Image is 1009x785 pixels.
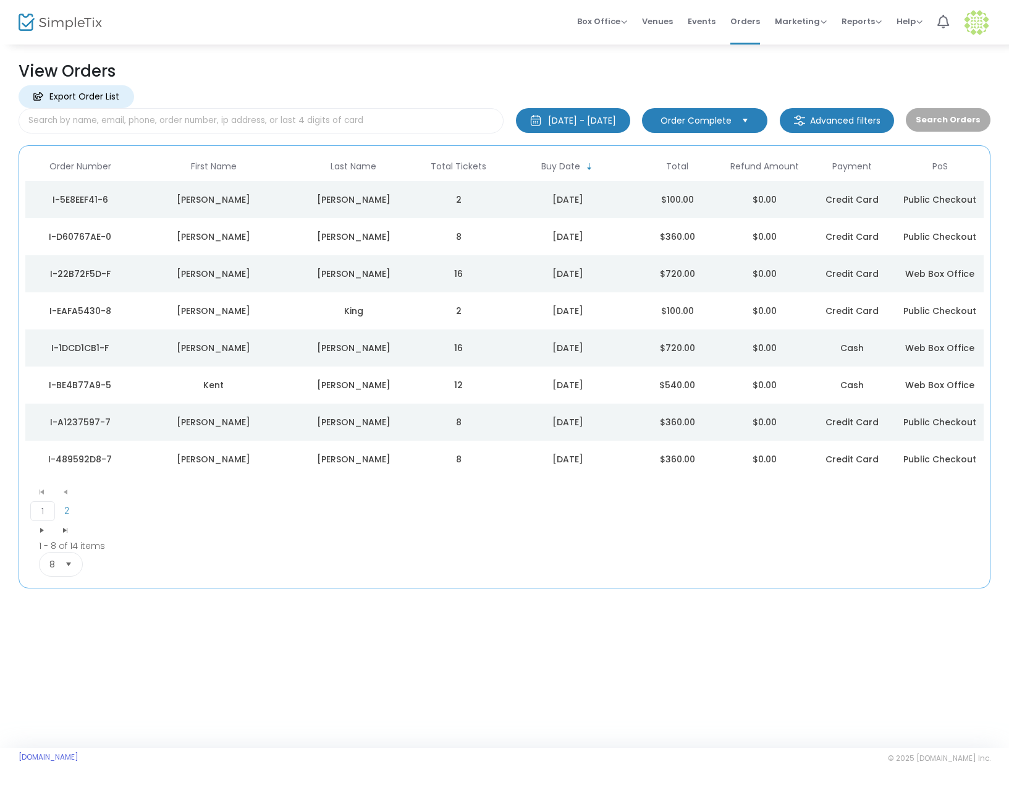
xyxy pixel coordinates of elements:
[903,453,976,465] span: Public Checkout
[661,114,732,127] span: Order Complete
[415,181,502,218] td: 2
[138,416,289,428] div: Tanis
[49,558,55,571] span: 8
[138,379,289,391] div: Kent
[721,329,809,367] td: $0.00
[61,525,70,535] span: Go to the last page
[28,305,132,317] div: I-EAFA5430-8
[721,367,809,404] td: $0.00
[30,501,55,521] span: Page 1
[415,329,502,367] td: 16
[905,379,974,391] span: Web Box Office
[295,416,412,428] div: Thorne
[633,329,721,367] td: $720.00
[721,292,809,329] td: $0.00
[840,379,864,391] span: Cash
[295,193,412,206] div: Strohm
[28,268,132,280] div: I-22B72F5D-F
[793,114,806,127] img: filter
[903,305,976,317] span: Public Checkout
[721,152,809,181] th: Refund Amount
[28,379,132,391] div: I-BE4B77A9-5
[415,292,502,329] td: 2
[633,404,721,441] td: $360.00
[633,367,721,404] td: $540.00
[905,342,974,354] span: Web Box Office
[780,108,894,133] m-button: Advanced filters
[138,193,289,206] div: Sandra
[888,753,990,763] span: © 2025 [DOMAIN_NAME] Inc.
[516,108,630,133] button: [DATE] - [DATE]
[138,342,289,354] div: Jeff
[688,6,716,37] span: Events
[295,305,412,317] div: King
[191,161,237,172] span: First Name
[28,416,132,428] div: I-A1237597-7
[30,521,54,540] span: Go to the next page
[633,152,721,181] th: Total
[505,416,630,428] div: 7/23/2025
[138,453,289,465] div: Sally
[331,161,376,172] span: Last Name
[138,231,289,243] div: Sandra
[415,152,502,181] th: Total Tickets
[737,114,754,127] button: Select
[138,268,289,280] div: Mary
[295,453,412,465] div: Gallagher
[39,540,105,552] kendo-pager-info: 1 - 8 of 14 items
[505,231,630,243] div: 8/6/2025
[633,181,721,218] td: $100.00
[842,15,882,27] span: Reports
[55,501,78,520] span: Page 2
[37,525,47,535] span: Go to the next page
[505,453,630,465] div: 7/22/2025
[54,521,77,540] span: Go to the last page
[633,255,721,292] td: $720.00
[825,416,879,428] span: Credit Card
[295,342,412,354] div: Leiter
[825,305,879,317] span: Credit Card
[721,404,809,441] td: $0.00
[825,268,879,280] span: Credit Card
[642,6,673,37] span: Venues
[721,181,809,218] td: $0.00
[28,342,132,354] div: I-1DCD1CB1-F
[60,553,77,576] button: Select
[721,255,809,292] td: $0.00
[903,416,976,428] span: Public Checkout
[138,305,289,317] div: Paul
[295,379,412,391] div: Riffey
[721,441,809,478] td: $0.00
[28,231,132,243] div: I-D60767AE-0
[932,161,948,172] span: PoS
[28,193,132,206] div: I-5E8EEF41-6
[905,268,974,280] span: Web Box Office
[415,441,502,478] td: 8
[825,231,879,243] span: Credit Card
[19,62,990,81] h2: View Orders
[415,255,502,292] td: 16
[730,6,760,37] span: Orders
[633,292,721,329] td: $100.00
[577,15,627,27] span: Box Office
[721,218,809,255] td: $0.00
[541,161,580,172] span: Buy Date
[505,193,630,206] div: 8/11/2025
[505,268,630,280] div: 8/5/2025
[903,193,976,206] span: Public Checkout
[897,15,922,27] span: Help
[530,114,542,127] img: monthly
[19,85,134,108] m-button: Export Order List
[903,231,976,243] span: Public Checkout
[840,342,864,354] span: Cash
[505,379,630,391] div: 7/29/2025
[19,752,78,762] a: [DOMAIN_NAME]
[505,305,630,317] div: 8/3/2025
[28,453,132,465] div: I-489592D8-7
[585,162,594,172] span: Sortable
[295,231,412,243] div: Davison
[825,193,879,206] span: Credit Card
[415,367,502,404] td: 12
[415,218,502,255] td: 8
[49,161,111,172] span: Order Number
